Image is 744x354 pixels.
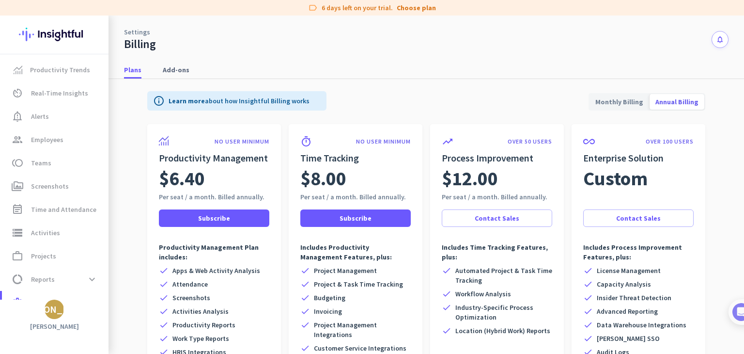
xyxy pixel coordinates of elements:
[314,320,411,339] span: Project Management Integrations
[300,209,411,227] button: Subscribe
[31,227,60,239] span: Activities
[14,310,34,317] span: Home
[153,95,165,107] i: info
[97,286,145,325] button: Help
[650,90,704,113] span: Annual Billing
[172,306,229,316] span: Activities Analysis
[455,289,511,299] span: Workflow Analysis
[37,169,164,178] div: Add employees
[12,250,23,262] i: work_outline
[37,185,169,225] div: It's time to add your employees! This is crucial since Insightful will start collecting their act...
[300,320,310,330] i: check
[18,305,91,314] div: [PERSON_NAME]
[597,320,686,330] span: Data Warehouse Integrations
[597,279,651,289] span: Capacity Analysis
[589,90,649,113] span: Monthly Billing
[12,111,23,122] i: notification_important
[12,87,23,99] i: av_timer
[14,37,180,72] div: 🎊 Welcome to Insightful! 🎊
[18,276,176,299] div: 2Initial tracking settings and how to edit them
[300,151,411,165] h2: Time Tracking
[124,37,156,51] div: Billing
[508,138,552,145] p: OVER 50 USERS
[12,227,23,239] i: storage
[300,266,310,275] i: check
[300,306,310,316] i: check
[2,291,108,314] a: settingsSettings
[172,293,210,303] span: Screenshots
[300,293,310,303] i: check
[442,209,552,227] a: Contact Sales
[583,209,694,227] button: Contact Sales
[2,128,108,151] a: groupEmployees
[12,274,23,285] i: data_usage
[2,105,108,128] a: notification_importantAlerts
[159,192,269,202] div: Per seat / a month. Billed annually.
[300,242,411,262] p: Includes Productivity Management Features, plus:
[113,310,129,317] span: Help
[442,242,552,262] p: Includes Time Tracking Features, plus:
[583,136,595,147] i: all_inclusive
[31,111,49,122] span: Alerts
[31,250,56,262] span: Projects
[48,286,97,325] button: Messages
[56,310,90,317] span: Messages
[308,3,318,13] i: label
[314,343,406,353] span: Customer Service Integrations
[159,306,169,316] i: check
[172,279,208,289] span: Attendance
[442,289,451,299] i: check
[442,266,451,275] i: check
[2,175,108,198] a: perm_mediaScreenshots
[2,58,108,81] a: menu-itemProductivity Trends
[455,266,552,285] span: Automated Project & Task Time Tracking
[300,192,411,202] div: Per seat / a month. Billed annually.
[616,213,661,223] span: Contact Sales
[172,320,235,330] span: Productivity Reports
[583,279,593,289] i: check
[475,213,519,223] span: Contact Sales
[12,180,23,192] i: perm_media
[12,204,23,215] i: event_note
[31,157,51,169] span: Teams
[716,35,724,44] i: notifications
[18,165,176,181] div: 1Add employees
[597,334,660,343] span: [PERSON_NAME] SSO
[712,31,728,48] button: notifications
[145,286,194,325] button: Tasks
[583,320,593,330] i: check
[314,279,403,289] span: Project & Task Time Tracking
[314,266,377,275] span: Project Management
[83,271,101,288] button: expand_more
[82,4,113,21] h1: Tasks
[646,138,694,145] p: OVER 100 USERS
[31,87,88,99] span: Real-Time Insights
[169,97,205,105] a: Learn more
[159,279,169,289] i: check
[314,293,345,303] span: Budgeting
[300,136,312,147] i: timer
[34,101,50,117] img: Profile image for Tamara
[583,242,694,262] p: Includes Process Improvement Features, plus:
[583,306,593,316] i: check
[442,326,451,336] i: check
[455,326,550,336] span: Location (Hybrid Work) Reports
[583,266,593,275] i: check
[163,65,189,75] span: Add-ons
[37,233,131,253] button: Add your employees
[159,310,180,317] span: Tasks
[314,306,342,316] span: Invoicing
[124,65,141,75] span: Plans
[597,266,661,275] span: License Management
[397,3,436,13] a: Choose plan
[2,268,108,291] a: data_usageReportsexpand_more
[12,297,23,308] i: settings
[31,204,96,215] span: Time and Attendance
[31,180,69,192] span: Screenshots
[172,334,229,343] span: Work Type Reports
[172,266,260,275] span: Apps & Web Activity Analysis
[37,279,164,299] div: Initial tracking settings and how to edit them
[124,128,184,138] p: About 10 minutes
[340,213,372,223] span: Subscribe
[159,165,205,192] span: $6.40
